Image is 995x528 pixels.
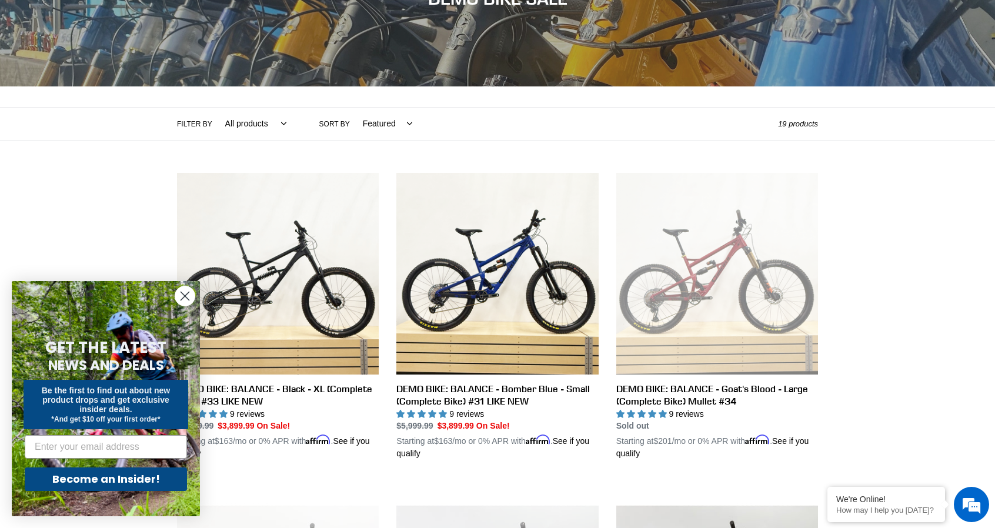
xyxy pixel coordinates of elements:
div: We're Online! [836,494,936,504]
label: Sort by [319,119,350,129]
span: 19 products [778,119,818,128]
span: NEWS AND DEALS [48,356,164,375]
p: How may I help you today? [836,506,936,514]
label: Filter by [177,119,212,129]
span: GET THE LATEST [45,337,166,358]
button: Close dialog [175,286,195,306]
input: Enter your email address [25,435,187,459]
button: Become an Insider! [25,467,187,491]
span: *And get $10 off your first order* [51,415,160,423]
span: Be the first to find out about new product drops and get exclusive insider deals. [42,386,171,414]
